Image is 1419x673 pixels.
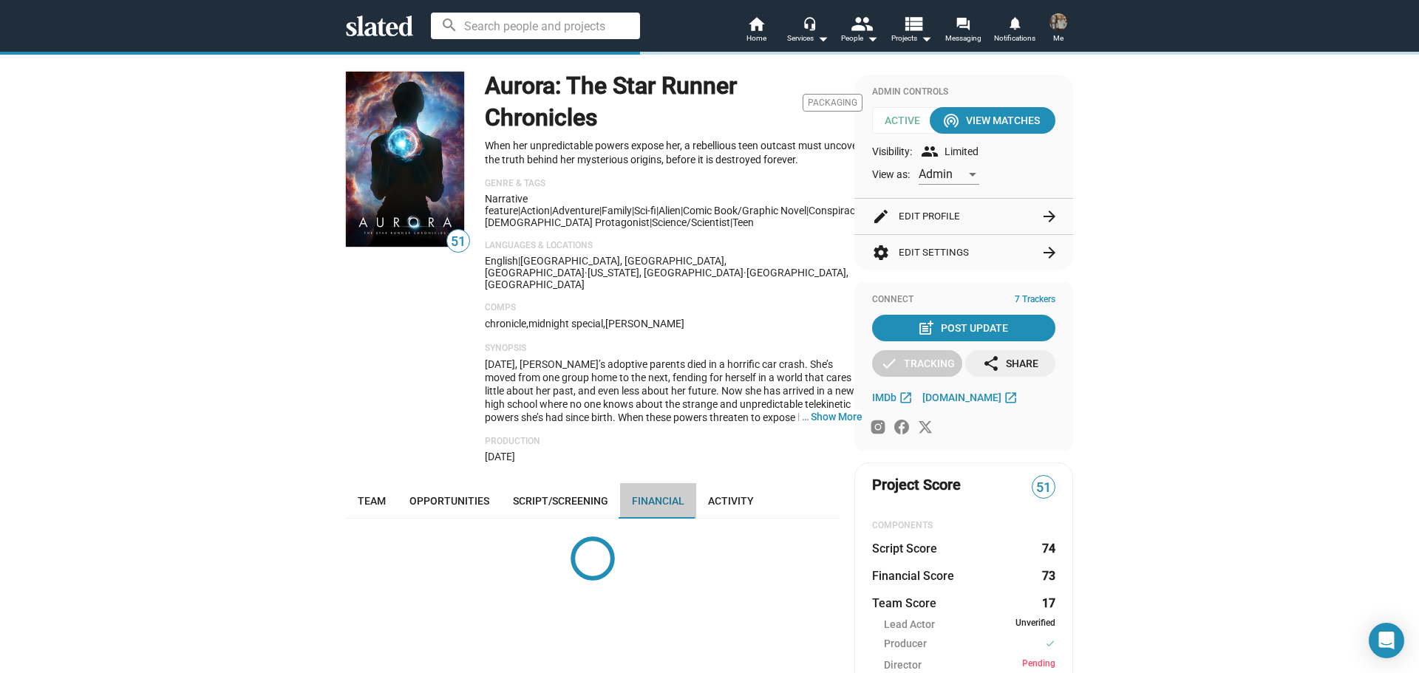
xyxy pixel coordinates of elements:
span: | [599,205,602,216]
mat-icon: arrow_drop_down [814,30,831,47]
div: People [841,30,878,47]
dt: Financial Score [872,568,954,584]
dd: 73 [1041,568,1055,584]
button: Share [965,350,1055,377]
mat-icon: view_list [902,13,924,34]
span: [DOMAIN_NAME] [922,392,1001,403]
span: Narrative feature [485,193,528,216]
span: English [485,255,518,267]
dt: Script Score [872,541,937,556]
mat-icon: wifi_tethering [942,112,960,129]
span: Opportunities [409,495,489,507]
p: chronicle,midnight special,[PERSON_NAME] [485,317,862,331]
a: Script/Screening [501,483,620,519]
button: James WatsonMe [1041,10,1076,49]
span: [DEMOGRAPHIC_DATA] protagonist [485,216,650,228]
mat-icon: share [982,355,1000,372]
img: James Watson [1049,13,1067,31]
span: science/scientist [652,216,730,228]
mat-icon: check [880,355,898,372]
a: Financial [620,483,696,519]
span: | [550,205,552,216]
span: · [585,267,588,279]
button: Services [782,15,834,47]
span: conspiracy [809,205,860,216]
button: Projects [885,15,937,47]
span: [DATE], [PERSON_NAME]’s adoptive parents died in a horrific car crash. She’s moved from one group... [485,358,854,450]
span: Action [520,205,550,216]
span: IMDb [872,392,896,403]
span: View as: [872,168,910,182]
span: Pending [1022,658,1055,672]
span: Messaging [945,30,981,47]
span: Lead Actor [884,618,935,632]
span: Financial [632,495,684,507]
a: Home [730,15,782,47]
mat-icon: settings [872,244,890,262]
mat-icon: forum [956,16,970,30]
a: Team [346,483,398,519]
mat-icon: post_add [917,319,935,337]
span: Packaging [803,94,862,112]
span: … [795,410,811,423]
span: | [681,205,683,216]
span: 7 Trackers [1015,294,1055,306]
mat-icon: check [1045,637,1055,651]
span: Activity [708,495,754,507]
span: · [743,267,746,279]
span: Family [602,205,632,216]
span: Director [884,658,922,672]
img: Aurora: The Star Runner Chronicles [346,72,464,247]
span: Producer [884,637,927,652]
mat-icon: notifications [1007,16,1021,30]
div: Tracking [880,350,955,377]
span: 51 [1032,478,1055,498]
button: View Matches [930,107,1055,134]
div: COMPONENTS [872,520,1055,532]
mat-icon: open_in_new [1004,390,1018,404]
span: [DATE] [485,451,515,462]
span: Unverified [1015,618,1055,632]
span: Sci-fi [634,205,656,216]
span: | [806,205,809,216]
p: Comps [485,302,862,314]
div: Admin Controls [872,86,1055,98]
div: Connect [872,294,1055,306]
span: Adventure [552,205,599,216]
span: Script/Screening [513,495,608,507]
span: Me [1053,30,1064,47]
a: Opportunities [398,483,501,519]
div: Share [982,350,1038,377]
mat-icon: people [851,13,872,34]
dd: 17 [1041,595,1055,611]
span: Admin [919,167,953,181]
div: Services [787,30,828,47]
dd: 74 [1041,541,1055,556]
a: Notifications [989,15,1041,47]
span: Project Score [872,475,961,495]
mat-icon: arrow_forward [1041,208,1058,225]
span: comic book/graphic novel [683,205,806,216]
mat-icon: arrow_forward [1041,244,1058,262]
mat-icon: arrow_drop_down [863,30,881,47]
span: Notifications [994,30,1035,47]
a: Activity [696,483,766,519]
a: Messaging [937,15,989,47]
p: Synopsis [485,343,862,355]
span: | [518,255,520,267]
mat-icon: headset_mic [803,16,816,30]
mat-icon: arrow_drop_down [917,30,935,47]
p: Production [485,436,862,448]
button: …Show More [811,410,862,423]
div: Open Intercom Messenger [1369,623,1404,658]
span: [US_STATE], [GEOGRAPHIC_DATA] [588,267,743,279]
span: Projects [891,30,932,47]
span: | [730,216,732,228]
p: Languages & Locations [485,240,862,252]
mat-icon: edit [872,208,890,225]
button: Edit Profile [872,199,1055,234]
span: Team [358,495,386,507]
button: Tracking [872,350,962,377]
div: Post Update [920,315,1008,341]
button: Edit Settings [872,235,1055,270]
